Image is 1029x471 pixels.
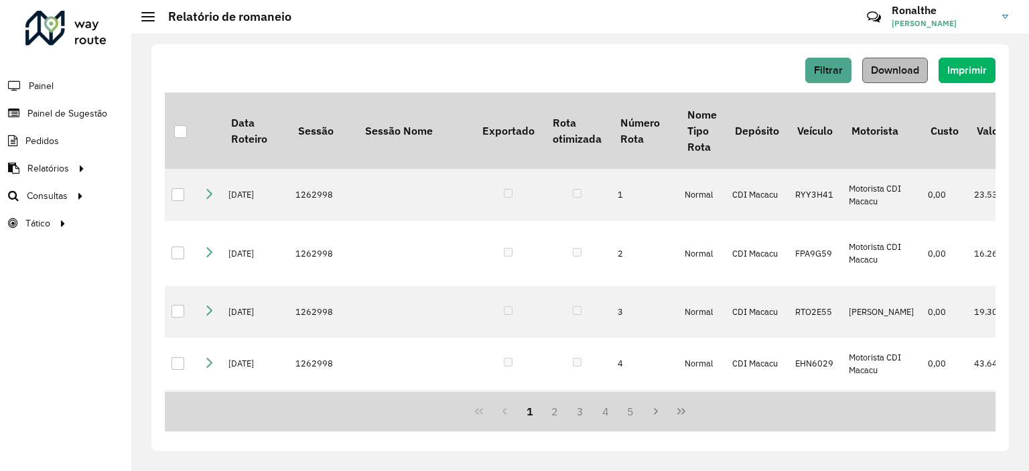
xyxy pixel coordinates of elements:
[788,92,842,169] th: Veículo
[892,17,992,29] span: [PERSON_NAME]
[222,221,289,286] td: [DATE]
[967,286,1023,338] td: 19.301,83
[939,58,996,83] button: Imprimir
[222,286,289,338] td: [DATE]
[543,92,610,169] th: Rota otimizada
[517,399,543,424] button: 1
[356,92,473,169] th: Sessão Nome
[611,92,678,169] th: Número Rota
[842,92,921,169] th: Motorista
[222,169,289,221] td: [DATE]
[947,64,987,76] span: Imprimir
[805,58,851,83] button: Filtrar
[611,169,678,221] td: 1
[678,286,726,338] td: Normal
[611,221,678,286] td: 2
[967,169,1023,221] td: 23.533,54
[921,390,967,442] td: 0,00
[618,399,644,424] button: 5
[289,169,356,221] td: 1262998
[678,338,726,390] td: Normal
[967,221,1023,286] td: 16.261,59
[967,92,1023,169] th: Valor
[871,64,919,76] span: Download
[27,107,107,121] span: Painel de Sugestão
[788,338,842,390] td: EHN6029
[788,286,842,338] td: RTO2E55
[967,390,1023,442] td: 6.011,63
[726,286,788,338] td: CDI Macacu
[921,169,967,221] td: 0,00
[222,390,289,442] td: [DATE]
[842,286,921,338] td: [PERSON_NAME]
[842,169,921,221] td: Motorista CDI Macacu
[611,286,678,338] td: 3
[788,169,842,221] td: RYY3H41
[921,338,967,390] td: 0,00
[678,221,726,286] td: Normal
[25,216,50,230] span: Tático
[678,169,726,221] td: Normal
[567,399,593,424] button: 3
[726,92,788,169] th: Depósito
[289,221,356,286] td: 1262998
[542,399,567,424] button: 2
[842,390,921,442] td: [PERSON_NAME]
[27,161,69,176] span: Relatórios
[222,338,289,390] td: [DATE]
[678,92,726,169] th: Nome Tipo Rota
[289,338,356,390] td: 1262998
[611,338,678,390] td: 4
[842,338,921,390] td: Motorista CDI Macacu
[921,221,967,286] td: 0,00
[726,390,788,442] td: CDI Macacu
[289,286,356,338] td: 1262998
[289,92,356,169] th: Sessão
[669,399,694,424] button: Last Page
[25,134,59,148] span: Pedidos
[921,92,967,169] th: Custo
[611,390,678,442] td: 5
[155,9,291,24] h2: Relatório de romaneio
[892,4,992,17] h3: Ronalthe
[222,92,289,169] th: Data Roteiro
[726,169,788,221] td: CDI Macacu
[860,3,888,31] a: Contato Rápido
[967,338,1023,390] td: 43.647,17
[921,286,967,338] td: 0,00
[788,221,842,286] td: FPA9G59
[678,390,726,442] td: Normal
[814,64,843,76] span: Filtrar
[29,79,54,93] span: Painel
[842,221,921,286] td: Motorista CDI Macacu
[788,390,842,442] td: RTD5A46
[726,338,788,390] td: CDI Macacu
[289,390,356,442] td: 1262998
[643,399,669,424] button: Next Page
[593,399,618,424] button: 4
[862,58,928,83] button: Download
[473,92,543,169] th: Exportado
[27,189,68,203] span: Consultas
[726,221,788,286] td: CDI Macacu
